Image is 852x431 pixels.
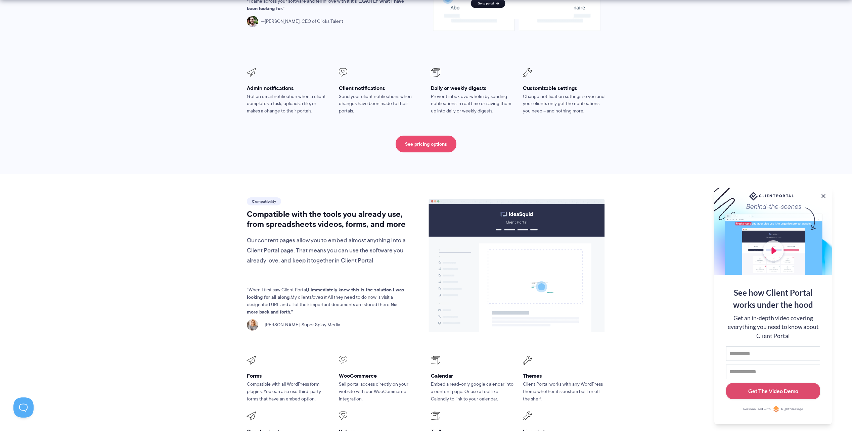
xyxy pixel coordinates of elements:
h3: Calendar [431,372,513,379]
p: Client Portal works with any WordPress theme whether it’s custom built or off the shelf. [523,381,606,403]
p: Send your client notifications when changes have been made to their portals. [339,93,421,115]
h3: Daily or weekly digests [431,85,513,92]
em: loved it. [312,294,328,300]
p: Prevent inbox overwhelm by sending notifications in real time or saving them up into daily or wee... [431,93,513,115]
div: See how Client Portal works under the hood [726,287,820,311]
iframe: Toggle Customer Support [13,397,34,418]
h3: WooCommerce [339,372,421,379]
h3: Themes [523,372,606,379]
h3: Forms [247,372,329,379]
p: Get an email notification when a client completes a task, uploads a file, or makes a change to th... [247,93,329,115]
p: When I first saw Client Portal, My clients All they need to do now is visit a designated URL and ... [247,286,405,316]
button: Get The Video Demo [726,383,820,399]
p: Sell portal access directly on your website with our WooCommerce integration. [339,381,421,403]
h3: Admin notifications [247,85,329,92]
span: [PERSON_NAME], CEO of Clicks Talent [261,18,343,25]
strong: I immediately knew this is the solution I was looking for all along. [247,286,404,301]
img: Personalized with RightMessage [773,406,779,413]
div: Get an in-depth video covering everything you need to know about Client Portal [726,314,820,340]
p: Compatible with all WordPress form plugins. You can also use third-party forms that have an embed... [247,381,329,403]
a: See pricing options [396,136,456,152]
a: Personalized withRightMessage [726,406,820,413]
h2: Compatible with the tools you already use, from spreadsheets videos, forms, and more [247,209,416,229]
strong: No more back and forth. [247,301,397,316]
p: Embed a read-only google calendar into a content page. Or use a tool like Calendly to link to you... [431,381,513,403]
span: Personalized with [743,406,771,412]
span: Compatibility [247,197,281,205]
div: Get The Video Demo [748,387,798,395]
h3: Client notifications [339,85,421,92]
span: [PERSON_NAME], Super Spicy Media [261,321,340,329]
p: Our content pages allow you to embed almost anything into a Client Portal page. That means you ca... [247,236,416,266]
p: Change notification settings so you and your clients only get the notifications you need – and no... [523,93,606,115]
h3: Customizable settings [523,85,606,92]
span: RightMessage [781,406,803,412]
